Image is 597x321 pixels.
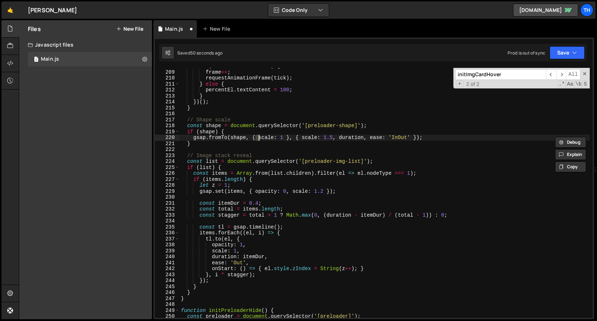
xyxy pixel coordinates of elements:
h2: Files [28,25,41,33]
div: 235 [155,224,179,230]
div: 16840/46037.js [28,52,152,66]
div: 223 [155,153,179,159]
span: ​ [556,69,566,80]
div: 222 [155,147,179,153]
div: 221 [155,141,179,147]
a: [DOMAIN_NAME] [513,4,578,17]
span: Whole Word Search [575,81,582,88]
div: 211 [155,81,179,87]
div: 228 [155,182,179,188]
div: 242 [155,266,179,272]
div: 215 [155,105,179,111]
div: 224 [155,159,179,165]
div: 227 [155,177,179,183]
div: 237 [155,236,179,242]
div: 210 [155,75,179,81]
div: Prod is out of sync [508,50,545,56]
div: Main.js [41,56,59,62]
span: Alt-Enter [566,69,580,80]
div: 209 [155,69,179,75]
div: 236 [155,230,179,236]
span: ​ [546,69,556,80]
span: Toggle Replace mode [456,81,463,87]
div: 232 [155,206,179,212]
div: 226 [155,170,179,177]
span: 1 [34,57,38,63]
div: Saved [177,50,223,56]
button: Code Only [268,4,329,17]
span: CaseSensitive Search [566,81,574,88]
div: 214 [155,99,179,105]
span: RegExp Search [558,81,566,88]
div: 216 [155,111,179,117]
input: Search for [455,69,546,80]
a: 🤙 [1,1,19,19]
div: 249 [155,308,179,314]
div: 245 [155,284,179,290]
div: 247 [155,296,179,302]
div: Javascript files [19,38,152,52]
div: 230 [155,194,179,200]
button: Debug [555,137,586,148]
button: Explain [555,149,586,160]
span: Search In Selection [583,81,588,88]
div: 225 [155,165,179,171]
button: Copy [555,161,586,172]
div: Main.js [165,25,183,32]
div: 240 [155,254,179,260]
div: 250 [155,313,179,320]
div: 244 [155,278,179,284]
div: 246 [155,290,179,296]
button: New File [116,26,143,32]
div: 217 [155,117,179,123]
span: 2 of 2 [463,81,482,87]
button: Save [550,46,585,59]
div: 239 [155,248,179,254]
div: New File [203,25,233,32]
div: 234 [155,218,179,224]
div: 213 [155,93,179,99]
div: 231 [155,200,179,207]
a: Th [580,4,593,17]
div: 243 [155,272,179,278]
div: 212 [155,87,179,93]
div: 241 [155,260,179,266]
div: 229 [155,188,179,195]
div: 219 [155,129,179,135]
div: [PERSON_NAME] [28,6,77,14]
div: 50 seconds ago [190,50,223,56]
div: 218 [155,123,179,129]
div: 220 [155,135,179,141]
div: 248 [155,302,179,308]
div: 238 [155,242,179,248]
div: 233 [155,212,179,218]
